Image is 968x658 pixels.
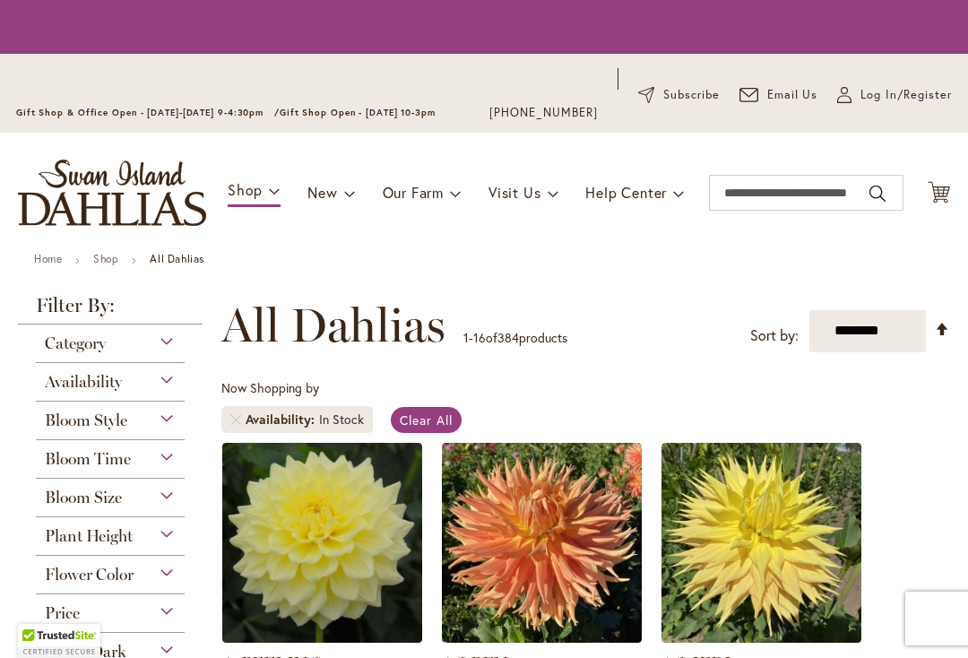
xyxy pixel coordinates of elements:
[280,107,436,118] span: Gift Shop Open - [DATE] 10-3pm
[18,296,203,325] strong: Filter By:
[442,629,642,646] a: AC BEN
[13,594,64,645] iframe: Launch Accessibility Center
[661,629,861,646] a: AC Jeri
[150,252,204,265] strong: All Dahlias
[222,629,422,646] a: A-Peeling
[307,183,337,202] span: New
[93,252,118,265] a: Shop
[221,299,445,352] span: All Dahlias
[221,379,319,396] span: Now Shopping by
[34,252,62,265] a: Home
[869,179,886,208] button: Search
[383,183,444,202] span: Our Farm
[497,329,519,346] span: 384
[45,526,133,546] span: Plant Height
[45,488,122,507] span: Bloom Size
[463,324,567,352] p: - of products
[661,443,861,643] img: AC Jeri
[319,411,364,429] div: In Stock
[222,443,422,643] img: A-Peeling
[860,86,952,104] span: Log In/Register
[391,407,462,433] a: Clear All
[45,411,127,430] span: Bloom Style
[473,329,486,346] span: 16
[18,160,206,226] a: store logo
[45,565,134,584] span: Flower Color
[442,443,642,643] img: AC BEN
[663,86,720,104] span: Subscribe
[489,104,598,122] a: [PHONE_NUMBER]
[837,86,952,104] a: Log In/Register
[230,414,241,425] a: Remove Availability In Stock
[585,183,667,202] span: Help Center
[246,411,319,429] span: Availability
[16,107,280,118] span: Gift Shop & Office Open - [DATE]-[DATE] 9-4:30pm /
[463,329,469,346] span: 1
[638,86,720,104] a: Subscribe
[750,319,799,352] label: Sort by:
[45,333,106,353] span: Category
[45,372,122,392] span: Availability
[767,86,818,104] span: Email Us
[739,86,818,104] a: Email Us
[45,449,131,469] span: Bloom Time
[228,180,263,199] span: Shop
[400,411,453,429] span: Clear All
[488,183,540,202] span: Visit Us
